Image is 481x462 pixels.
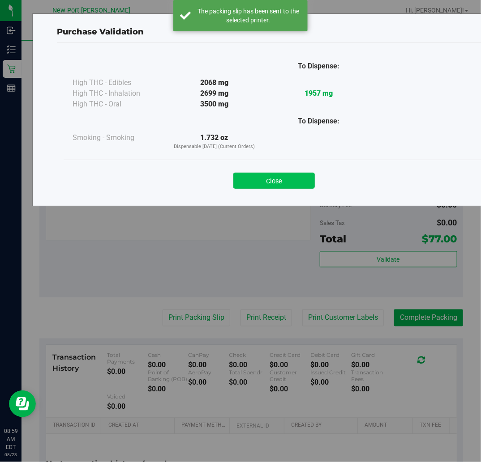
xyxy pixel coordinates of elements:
[162,132,266,151] div: 1.732 oz
[196,7,301,25] div: The packing slip has been sent to the selected printer.
[233,173,315,189] button: Close
[57,27,144,37] span: Purchase Validation
[73,88,162,99] div: High THC - Inhalation
[9,390,36,417] iframe: Resource center
[73,77,162,88] div: High THC - Edibles
[162,143,266,151] p: Dispensable [DATE] (Current Orders)
[162,77,266,88] div: 2068 mg
[266,61,371,72] div: To Dispense:
[266,116,371,127] div: To Dispense:
[162,88,266,99] div: 2699 mg
[73,99,162,110] div: High THC - Oral
[305,89,333,97] strong: 1957 mg
[162,99,266,110] div: 3500 mg
[73,132,162,143] div: Smoking - Smoking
